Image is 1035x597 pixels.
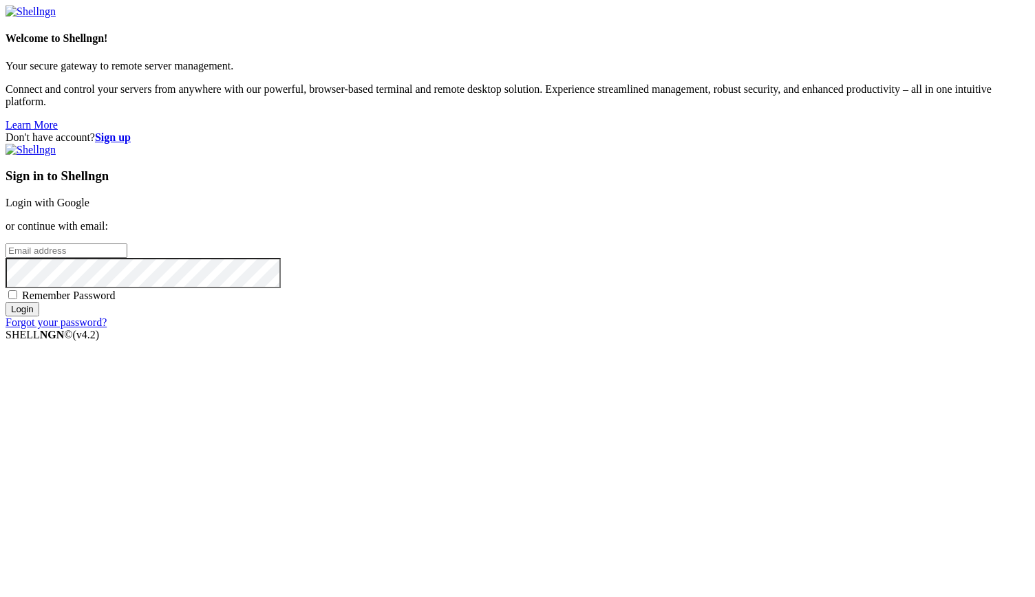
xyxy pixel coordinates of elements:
span: Remember Password [22,290,116,301]
img: Shellngn [6,6,56,18]
a: Sign up [95,131,131,143]
div: Don't have account? [6,131,1029,144]
span: 4.2.0 [73,329,100,340]
h3: Sign in to Shellngn [6,169,1029,184]
input: Email address [6,243,127,258]
b: NGN [40,329,65,340]
a: Learn More [6,119,58,131]
span: SHELL © [6,329,99,340]
input: Login [6,302,39,316]
a: Forgot your password? [6,316,107,328]
p: Your secure gateway to remote server management. [6,60,1029,72]
h4: Welcome to Shellngn! [6,32,1029,45]
img: Shellngn [6,144,56,156]
a: Login with Google [6,197,89,208]
input: Remember Password [8,290,17,299]
p: or continue with email: [6,220,1029,232]
p: Connect and control your servers from anywhere with our powerful, browser-based terminal and remo... [6,83,1029,108]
